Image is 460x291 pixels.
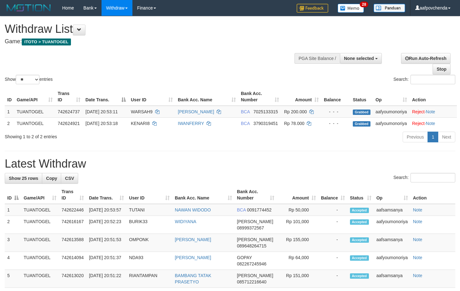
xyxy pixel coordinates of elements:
th: Action [410,88,457,106]
span: Copy 08999372567 to clipboard [237,225,264,230]
td: Rp 151,000 [277,270,318,288]
th: User ID: activate to sort column ascending [126,186,172,204]
a: Reject [412,121,425,126]
label: Search: [393,173,455,182]
td: Rp 101,000 [277,216,318,234]
a: Reject [412,109,425,114]
td: TUANTOGEL [21,252,59,270]
label: Search: [393,75,455,84]
span: CSV [65,176,74,181]
span: Rp 78.000 [284,121,305,126]
th: Op: activate to sort column ascending [374,186,411,204]
td: 1 [5,204,21,216]
a: Note [413,237,422,242]
a: BAMBANG TATAK PRASETYO [175,273,211,284]
td: 2 [5,117,14,129]
span: [PERSON_NAME] [237,273,273,278]
th: Bank Acc. Number: activate to sort column ascending [235,186,277,204]
td: OMPONK [126,234,172,252]
td: TUANTOGEL [14,106,55,118]
a: Previous [403,132,428,142]
td: [DATE] 20:52:23 [86,216,126,234]
th: Trans ID: activate to sort column ascending [55,88,83,106]
img: panduan.png [374,4,405,12]
span: Accepted [350,208,369,213]
a: Stop [433,64,451,74]
td: Rp 155,000 [277,234,318,252]
h1: Latest Withdraw [5,157,455,170]
button: None selected [340,53,382,64]
span: Accepted [350,273,369,279]
a: Note [413,255,422,260]
a: WIDIYANA [175,219,196,224]
td: RIANTAMPAN [126,270,172,288]
td: aafsamsanya [374,234,411,252]
span: Copy 085712216640 to clipboard [237,279,266,284]
a: Note [413,219,422,224]
td: · [410,117,457,129]
a: 1 [428,132,438,142]
img: MOTION_logo.png [5,3,53,13]
a: NAWAN WIDODO [175,207,211,212]
th: Op: activate to sort column ascending [373,88,410,106]
td: Rp 64,000 [277,252,318,270]
td: TUANTOGEL [14,117,55,129]
span: Copy 3790319451 to clipboard [253,121,278,126]
td: aafsamsanya [374,270,411,288]
td: [DATE] 20:51:22 [86,270,126,288]
td: TUANTOGEL [21,216,59,234]
input: Search: [411,75,455,84]
a: [PERSON_NAME] [178,109,214,114]
td: 742613020 [59,270,86,288]
th: Action [411,186,455,204]
th: Date Trans.: activate to sort column ascending [86,186,126,204]
a: CSV [61,173,78,184]
td: 742622446 [59,204,86,216]
span: Accepted [350,237,369,243]
span: [DATE] 20:53:11 [85,109,118,114]
h4: Game: [5,39,300,45]
span: 742624737 [58,109,80,114]
th: Bank Acc. Name: activate to sort column ascending [175,88,238,106]
a: Show 25 rows [5,173,42,184]
td: 742614094 [59,252,86,270]
td: 2 [5,216,21,234]
td: NDA93 [126,252,172,270]
div: - - - [324,120,348,127]
td: aafyoumonoriya [373,117,410,129]
td: aafsamsanya [374,204,411,216]
td: 4 [5,252,21,270]
input: Search: [411,173,455,182]
a: Run Auto-Refresh [401,53,451,64]
td: - [318,234,347,252]
td: [DATE] 20:51:37 [86,252,126,270]
td: TUANTOGEL [21,234,59,252]
td: 742616167 [59,216,86,234]
span: ITOTO > TUANTOGEL [22,39,71,45]
a: Next [438,132,455,142]
span: GOPAY [237,255,252,260]
span: BCA [241,109,250,114]
td: · [410,106,457,118]
th: Amount: activate to sort column ascending [277,186,318,204]
th: User ID: activate to sort column ascending [128,88,175,106]
span: [DATE] 20:53:18 [85,121,118,126]
span: [PERSON_NAME] [237,219,273,224]
th: Game/API: activate to sort column ascending [21,186,59,204]
td: TUANTOGEL [21,270,59,288]
span: Copy 7025133315 to clipboard [253,109,278,114]
th: Bank Acc. Name: activate to sort column ascending [172,186,234,204]
span: WARSAH9 [131,109,153,114]
td: aafyoumonoriya [373,106,410,118]
a: Note [426,109,435,114]
th: Bank Acc. Number: activate to sort column ascending [238,88,282,106]
span: Copy [46,176,57,181]
span: [PERSON_NAME] [237,237,273,242]
td: - [318,252,347,270]
a: [PERSON_NAME] [175,237,211,242]
a: Copy [42,173,61,184]
span: Copy 0091774452 to clipboard [247,207,271,212]
span: BCA [237,207,246,212]
td: 5 [5,270,21,288]
a: Note [413,273,422,278]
